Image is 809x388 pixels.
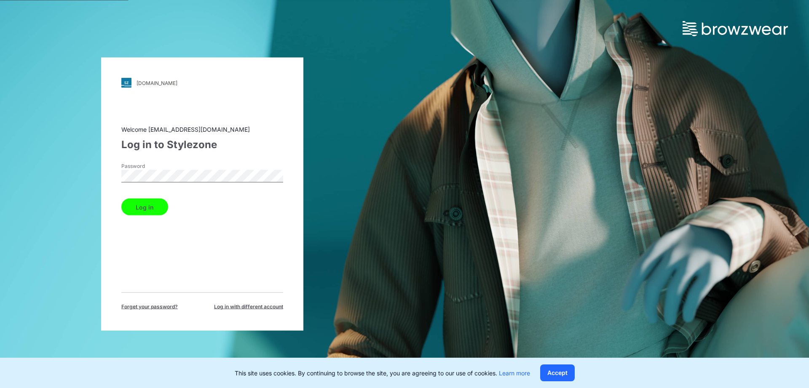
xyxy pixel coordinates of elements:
div: Log in to Stylezone [121,137,283,152]
a: Learn more [499,369,530,377]
button: Log in [121,199,168,215]
span: Log in with different account [214,303,283,311]
img: svg+xml;base64,PHN2ZyB3aWR0aD0iMjgiIGhlaWdodD0iMjgiIHZpZXdCb3g9IjAgMCAyOCAyOCIgZmlsbD0ibm9uZSIgeG... [121,78,131,88]
div: Welcome [EMAIL_ADDRESS][DOMAIN_NAME] [121,125,283,134]
p: This site uses cookies. By continuing to browse the site, you are agreeing to our use of cookies. [235,369,530,377]
div: [DOMAIN_NAME] [137,80,177,86]
span: Forget your password? [121,303,178,311]
img: browzwear-logo.73288ffb.svg [683,21,788,36]
button: Accept [540,364,575,381]
a: [DOMAIN_NAME] [121,78,283,88]
label: Password [121,162,180,170]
